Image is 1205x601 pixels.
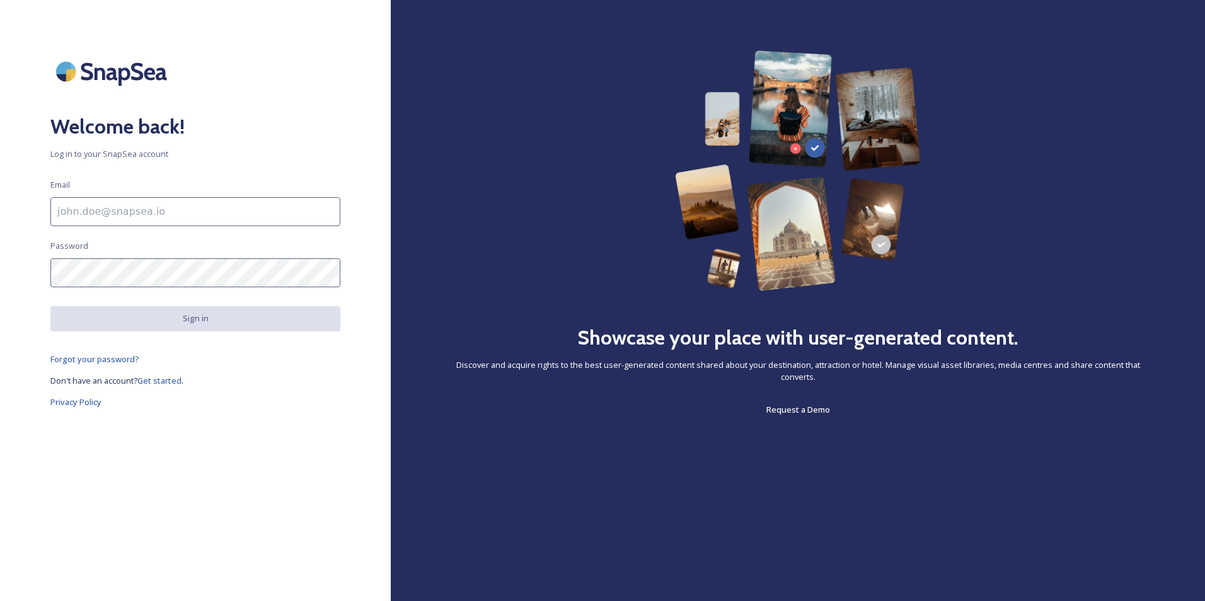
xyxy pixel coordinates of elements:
[50,112,340,142] h2: Welcome back!
[50,240,88,252] span: Password
[50,50,176,93] img: SnapSea Logo
[50,197,340,226] input: john.doe@snapsea.io
[137,375,183,386] span: Get started.
[766,402,830,417] a: Request a Demo
[50,306,340,331] button: Sign in
[50,352,340,367] a: Forgot your password?
[441,359,1155,383] span: Discover and acquire rights to the best user-generated content shared about your destination, att...
[577,323,1018,353] h2: Showcase your place with user-generated content.
[50,148,340,160] span: Log in to your SnapSea account
[50,394,340,409] a: Privacy Policy
[50,396,101,408] span: Privacy Policy
[675,50,920,291] img: 63b42ca75bacad526042e722_Group%20154-p-800.png
[50,373,340,388] a: Don't have an account?Get started.
[50,353,139,365] span: Forgot your password?
[50,375,137,386] span: Don't have an account?
[766,404,830,415] span: Request a Demo
[50,179,70,191] span: Email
